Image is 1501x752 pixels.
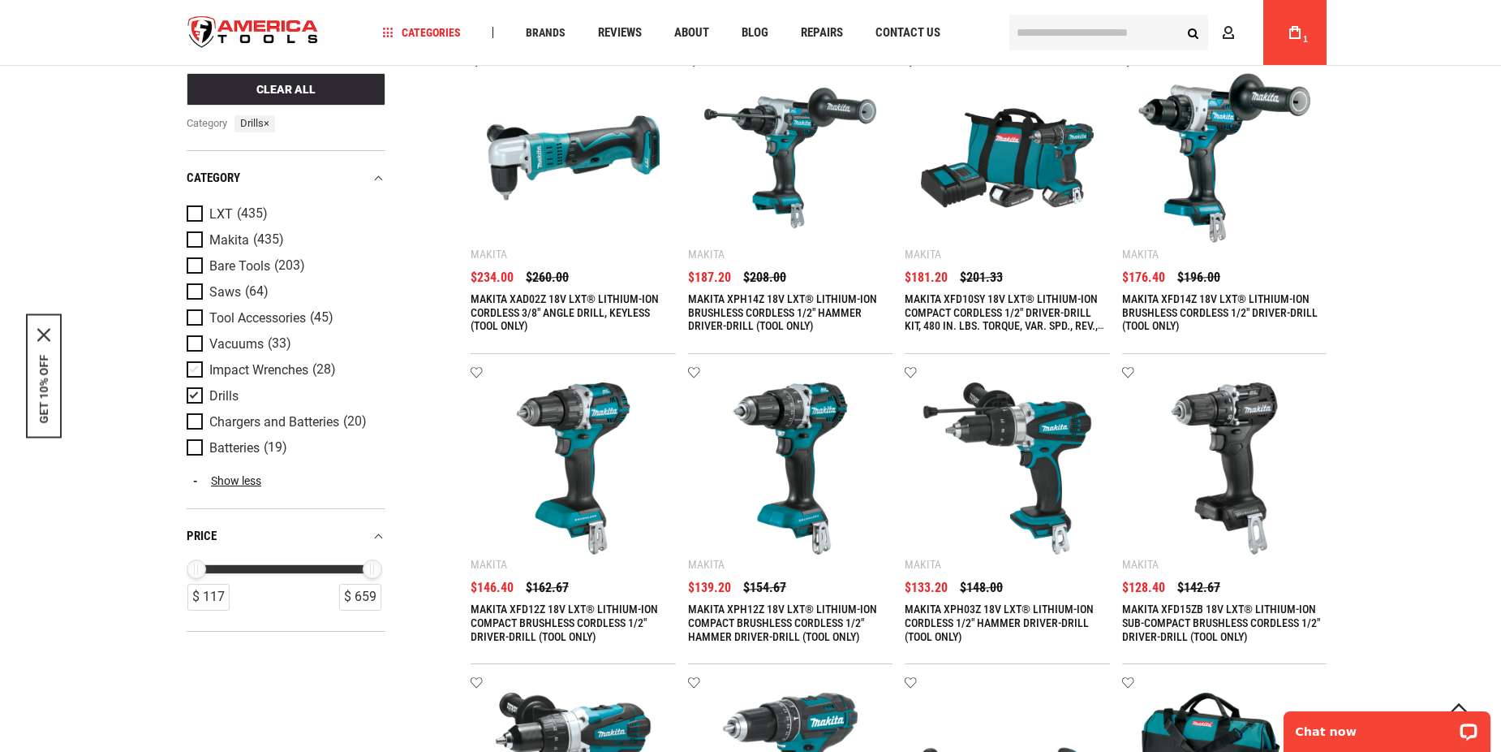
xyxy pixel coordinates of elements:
button: GET 10% OFF [37,355,50,424]
div: Makita [905,248,941,261]
span: Brands [526,27,566,38]
a: Batteries (19) [187,439,381,457]
div: Makita [1122,558,1159,571]
a: Makita (435) [187,231,381,249]
span: $234.00 [471,271,514,284]
span: Makita [209,233,249,248]
a: Tool Accessories (45) [187,309,381,327]
div: Makita [905,558,941,571]
a: Drills [187,387,381,405]
span: (45) [310,311,333,325]
span: category [187,115,229,132]
span: $201.33 [960,271,1003,284]
span: Contact Us [875,27,940,39]
span: $142.67 [1177,581,1220,594]
span: $128.40 [1122,581,1165,594]
span: (435) [253,233,284,247]
span: Reviews [598,27,642,39]
a: Blog [734,22,776,44]
span: 1 [1303,35,1308,44]
button: Close [37,329,50,342]
div: Makita [471,558,507,571]
span: (28) [312,363,336,377]
a: MAKITA XFD15ZB 18V LXT® LITHIUM-ION SUB-COMPACT BRUSHLESS CORDLESS 1/2" DRIVER-DRILL (TOOL ONLY) [1122,603,1320,643]
div: Makita [1122,248,1159,261]
div: $ 117 [187,584,230,611]
span: About [674,27,709,39]
div: price [187,525,385,547]
span: Categories [383,27,461,38]
span: (20) [343,415,367,429]
span: $146.40 [471,581,514,594]
img: MAKITA XFD10SY 18V LXT® LITHIUM-ION COMPACT CORDLESS 1/2 [921,71,1094,244]
div: Makita [688,558,725,571]
span: (203) [274,259,305,273]
a: Show less [187,473,385,488]
a: MAKITA XFD10SY 18V LXT® LITHIUM-ION COMPACT CORDLESS 1/2" DRIVER-DRILL KIT, 480 IN. LBS. TORQUE, ... [905,292,1104,347]
span: $148.00 [960,581,1003,594]
div: Product Filters [187,150,385,632]
a: Impact Wrenches (28) [187,361,381,379]
img: MAKITA XAD02Z 18V LXT® LITHIUM-ION CORDLESS 3/8 [487,71,660,244]
button: Search [1177,17,1208,48]
span: $196.00 [1177,271,1220,284]
span: $208.00 [743,271,786,284]
span: (435) [237,207,268,221]
img: MAKITA XPH03Z 18V LXT® LITHIUM-ION CORDLESS 1/2 [921,382,1094,555]
a: Reviews [591,22,649,44]
a: Vacuums (33) [187,335,381,353]
img: MAKITA XFD15ZB 18V LXT® LITHIUM-ION SUB-COMPACT BRUSHLESS CORDLESS 1/2 [1138,382,1311,555]
img: MAKITA XPH14Z 18V LXT® LITHIUM-ION BRUSHLESS CORDLESS 1/2 [704,71,877,244]
div: $ 659 [339,584,381,611]
span: $181.20 [905,271,948,284]
span: $176.40 [1122,271,1165,284]
a: Bare Tools (203) [187,257,381,275]
a: Brands [518,22,573,44]
span: Repairs [801,27,843,39]
img: America Tools [174,2,332,63]
svg: close icon [37,329,50,342]
span: $162.67 [526,581,569,594]
img: MAKITA XFD14Z 18V LXT® LITHIUM-ION BRUSHLESS CORDLESS 1/2 [1138,71,1311,244]
iframe: LiveChat chat widget [1273,701,1501,752]
img: MAKITA XPH12Z 18V LXT® LITHIUM-ION COMPACT BRUSHLESS CORDLESS 1/2 [704,382,877,555]
span: (33) [268,337,291,351]
a: MAKITA XAD02Z 18V LXT® LITHIUM-ION CORDLESS 3/8" ANGLE DRILL, KEYLESS (TOOL ONLY) [471,292,659,333]
span: $154.67 [743,581,786,594]
a: About [667,22,716,44]
span: $133.20 [905,581,948,594]
a: Categories [376,22,468,44]
span: Chargers and Batteries [209,415,339,430]
a: Contact Us [868,22,948,44]
span: Drills [209,389,239,404]
a: Chargers and Batteries (20) [187,413,381,431]
a: MAKITA XFD14Z 18V LXT® LITHIUM-ION BRUSHLESS CORDLESS 1/2" DRIVER-DRILL (TOOL ONLY) [1122,292,1318,333]
a: Saws (64) [187,283,381,301]
a: MAKITA XPH14Z 18V LXT® LITHIUM-ION BRUSHLESS CORDLESS 1/2" HAMMER DRIVER-DRILL (TOOL ONLY) [688,292,877,333]
span: LXT [209,207,233,222]
a: MAKITA XFD12Z 18V LXT® LITHIUM-ION COMPACT BRUSHLESS CORDLESS 1/2" DRIVER-DRILL (TOOL ONLY) [471,603,658,643]
span: (19) [264,441,287,455]
span: $187.20 [688,271,731,284]
div: category [187,167,385,189]
span: (64) [245,285,269,299]
span: Tool Accessories [209,311,306,326]
span: × [264,117,269,129]
img: MAKITA XFD12Z 18V LXT® LITHIUM-ION COMPACT BRUSHLESS CORDLESS 1/2 [487,382,660,555]
a: LXT (435) [187,205,381,223]
span: $139.20 [688,581,731,594]
span: Saws [209,285,241,300]
a: Repairs [794,22,850,44]
span: Impact Wrenches [209,363,308,378]
a: MAKITA XPH03Z 18V LXT® LITHIUM-ION CORDLESS 1/2" HAMMER DRIVER-DRILL (TOOL ONLY) [905,603,1094,643]
span: Bare Tools [209,259,270,274]
span: Batteries [209,441,260,456]
span: Vacuums [209,337,264,352]
a: store logo [174,2,332,63]
button: Clear All [187,73,385,106]
a: MAKITA XPH12Z 18V LXT® LITHIUM-ION COMPACT BRUSHLESS CORDLESS 1/2" HAMMER DRIVER-DRILL (TOOL ONLY) [688,603,877,643]
span: Blog [742,27,768,39]
div: Makita [688,248,725,261]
